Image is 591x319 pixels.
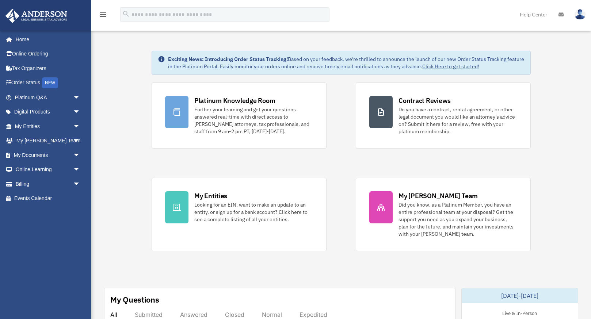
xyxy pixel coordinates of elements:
[5,148,91,162] a: My Documentsarrow_drop_down
[262,311,282,318] div: Normal
[422,63,479,70] a: Click Here to get started!
[5,76,91,91] a: Order StatusNEW
[5,105,91,119] a: Digital Productsarrow_drop_down
[73,119,88,134] span: arrow_drop_down
[73,162,88,177] span: arrow_drop_down
[5,162,91,177] a: Online Learningarrow_drop_down
[356,82,531,149] a: Contract Reviews Do you have a contract, rental agreement, or other legal document you would like...
[194,191,227,200] div: My Entities
[399,201,517,238] div: Did you know, as a Platinum Member, you have an entire professional team at your disposal? Get th...
[73,177,88,192] span: arrow_drop_down
[194,96,275,105] div: Platinum Knowledge Room
[73,90,88,105] span: arrow_drop_down
[3,9,69,23] img: Anderson Advisors Platinum Portal
[180,311,207,318] div: Answered
[110,311,117,318] div: All
[42,77,58,88] div: NEW
[152,82,327,149] a: Platinum Knowledge Room Further your learning and get your questions answered real-time with dire...
[168,56,288,62] strong: Exciting News: Introducing Order Status Tracking!
[496,309,543,316] div: Live & In-Person
[110,294,159,305] div: My Questions
[300,311,327,318] div: Expedited
[356,178,531,251] a: My [PERSON_NAME] Team Did you know, as a Platinum Member, you have an entire professional team at...
[99,13,107,19] a: menu
[399,96,451,105] div: Contract Reviews
[225,311,244,318] div: Closed
[5,177,91,191] a: Billingarrow_drop_down
[73,148,88,163] span: arrow_drop_down
[135,311,163,318] div: Submitted
[152,178,327,251] a: My Entities Looking for an EIN, want to make an update to an entity, or sign up for a bank accoun...
[5,32,88,47] a: Home
[462,288,578,303] div: [DATE]-[DATE]
[575,9,586,20] img: User Pic
[5,191,91,206] a: Events Calendar
[5,90,91,105] a: Platinum Q&Aarrow_drop_down
[122,10,130,18] i: search
[5,61,91,76] a: Tax Organizers
[73,134,88,149] span: arrow_drop_down
[5,134,91,148] a: My [PERSON_NAME] Teamarrow_drop_down
[99,10,107,19] i: menu
[5,47,91,61] a: Online Ordering
[399,106,517,135] div: Do you have a contract, rental agreement, or other legal document you would like an attorney's ad...
[168,55,525,70] div: Based on your feedback, we're thrilled to announce the launch of our new Order Status Tracking fe...
[73,105,88,120] span: arrow_drop_down
[194,106,313,135] div: Further your learning and get your questions answered real-time with direct access to [PERSON_NAM...
[5,119,91,134] a: My Entitiesarrow_drop_down
[399,191,478,200] div: My [PERSON_NAME] Team
[194,201,313,223] div: Looking for an EIN, want to make an update to an entity, or sign up for a bank account? Click her...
